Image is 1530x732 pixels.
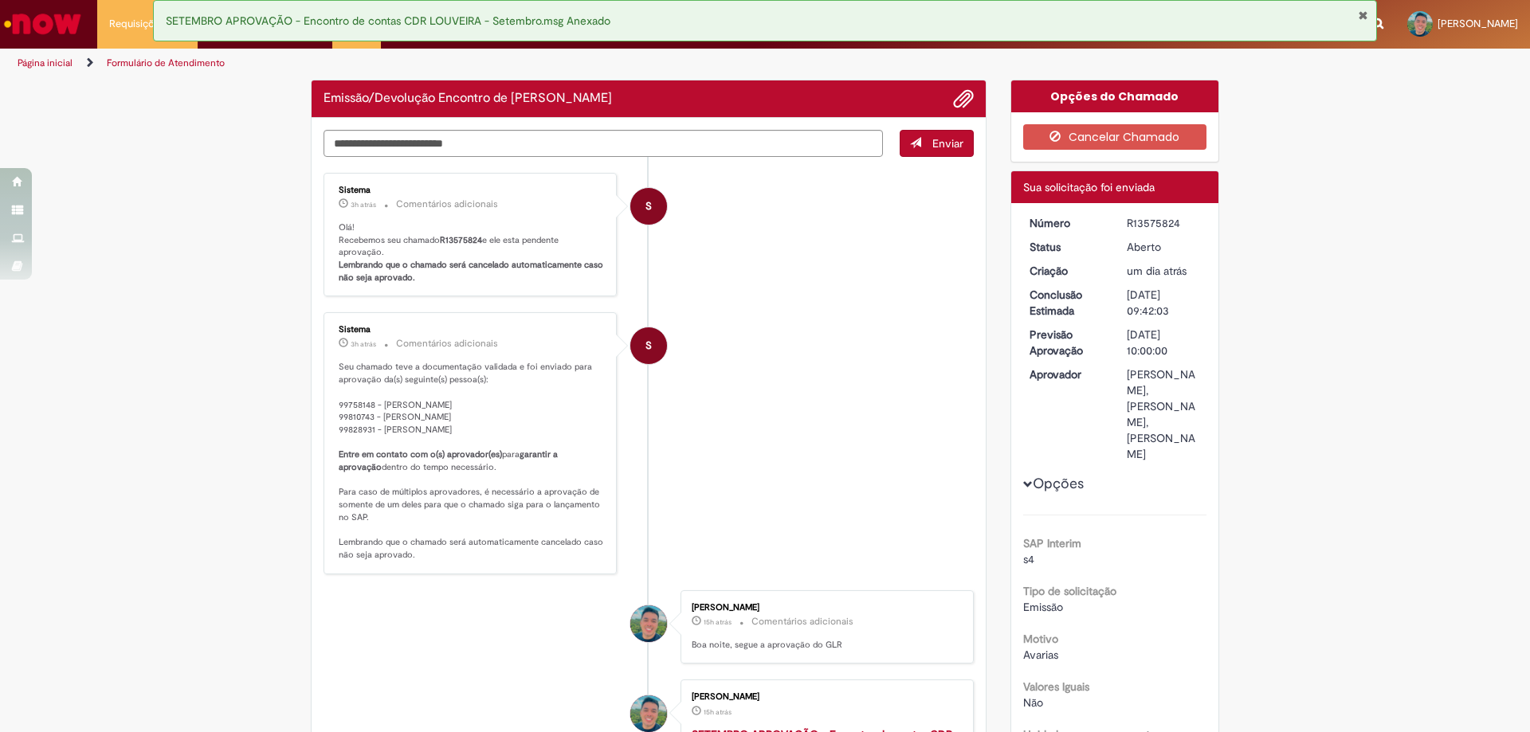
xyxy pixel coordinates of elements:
[1018,215,1116,231] dt: Número
[1018,287,1116,319] dt: Conclusão Estimada
[351,200,376,209] time: 30/09/2025 08:21:48
[1127,287,1201,319] div: [DATE] 09:42:03
[396,198,498,211] small: Comentários adicionais
[751,615,853,628] small: Comentários adicionais
[339,221,604,284] p: Olá! Recebemos seu chamado e ele esta pendente aprovação.
[630,605,667,642] div: Sostenys Campos Souza
[1438,17,1518,30] span: [PERSON_NAME]
[704,707,732,717] span: 15h atrás
[1023,632,1058,646] b: Motivo
[630,327,667,364] div: System
[396,337,498,350] small: Comentários adicionais
[1127,264,1187,278] span: um dia atrás
[351,339,376,349] span: 3h atrás
[1127,215,1201,231] div: R13575824
[351,339,376,349] time: 30/09/2025 08:21:41
[351,200,376,209] span: 3h atrás
[12,49,1008,78] ul: Trilhas de página
[339,186,604,195] div: Sistema
[339,259,606,284] b: Lembrando que o chamado será cancelado automaticamente caso não seja aprovado.
[1023,679,1089,694] b: Valores Iguais
[339,448,502,460] b: Entre em contato com o(s) aprovador(es)
[900,130,974,157] button: Enviar
[1018,327,1116,358] dt: Previsão Aprovação
[1023,600,1063,614] span: Emissão
[692,692,957,702] div: [PERSON_NAME]
[109,16,165,32] span: Requisições
[339,325,604,335] div: Sistema
[166,14,610,28] span: SETEMBRO APROVAÇÃO - Encontro de contas CDR LOUVEIRA - Setembro.msg Anexado
[324,130,883,157] textarea: Digite sua mensagem aqui...
[1018,366,1116,382] dt: Aprovador
[1127,264,1187,278] time: 29/09/2025 10:41:59
[1011,80,1219,112] div: Opções do Chamado
[1127,263,1201,279] div: 29/09/2025 10:41:59
[1023,536,1081,550] b: SAP Interim
[1023,124,1207,150] button: Cancelar Chamado
[1023,552,1034,566] span: s4
[1358,9,1368,22] button: Fechar Notificação
[704,617,732,627] time: 29/09/2025 20:08:23
[953,88,974,109] button: Adicionar anexos
[324,92,612,106] h2: Emissão/Devolução Encontro de Contas Fornecedor Histórico de tíquete
[339,448,560,473] b: garantir a aprovação
[339,361,604,561] p: Seu chamado teve a documentação validada e foi enviado para aprovação da(s) seguinte(s) pessoa(s)...
[1023,695,1043,710] span: Não
[1018,239,1116,255] dt: Status
[2,8,84,40] img: ServiceNow
[1127,327,1201,358] div: [DATE] 10:00:00
[1023,180,1155,194] span: Sua solicitação foi enviada
[692,603,957,613] div: [PERSON_NAME]
[704,707,732,717] time: 29/09/2025 20:08:19
[1127,366,1201,462] div: [PERSON_NAME], [PERSON_NAME], [PERSON_NAME]
[704,617,732,627] span: 15h atrás
[932,136,963,151] span: Enviar
[645,187,652,225] span: S
[645,327,652,365] span: S
[1127,239,1201,255] div: Aberto
[1023,648,1058,662] span: Avarias
[630,695,667,732] div: Sostenys Campos Souza
[440,234,482,246] b: R13575824
[630,188,667,225] div: System
[18,57,73,69] a: Página inicial
[692,639,957,652] p: Boa noite, segue a aprovação do GLR
[1018,263,1116,279] dt: Criação
[1023,584,1116,598] b: Tipo de solicitação
[107,57,225,69] a: Formulário de Atendimento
